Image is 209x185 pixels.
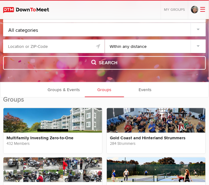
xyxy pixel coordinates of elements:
span: ☰ [200,6,206,14]
h2: Groups [3,95,206,108]
button: Search [3,56,206,70]
a: Multifamily Investing Zero-to-One [6,136,73,141]
span: My Groups [164,7,185,12]
span: 432 Members [6,141,30,146]
a: Gold Coast and Hinterland Strummers [110,136,186,141]
input: Location or ZIP-Code [3,40,105,53]
span: Search [91,60,118,66]
img: DownToMeet [3,7,56,13]
span: 284 Strummers [110,141,136,146]
div: All categories [3,23,206,36]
